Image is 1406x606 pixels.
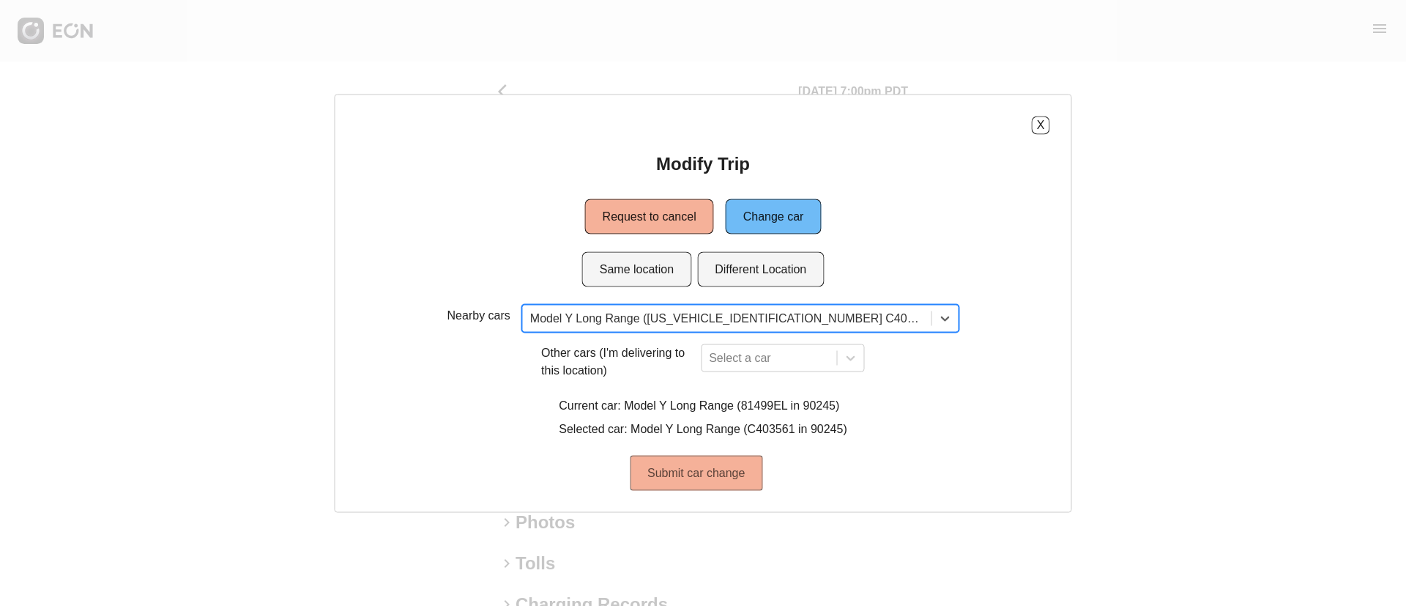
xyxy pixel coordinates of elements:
[697,251,824,287] button: Different Location
[447,306,510,324] p: Nearby cars
[630,455,762,490] button: Submit car change
[726,199,822,234] button: Change car
[582,251,691,287] button: Same location
[541,344,695,379] p: Other cars (I'm delivering to this location)
[585,199,714,234] button: Request to cancel
[1032,116,1050,134] button: X
[559,396,847,414] p: Current car: Model Y Long Range (81499EL in 90245)
[656,152,750,175] h2: Modify Trip
[559,420,847,437] p: Selected car: Model Y Long Range (C403561 in 90245)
